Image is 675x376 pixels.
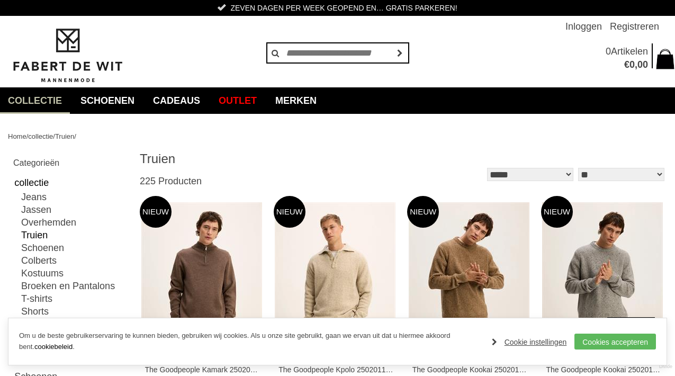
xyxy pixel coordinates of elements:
[21,229,127,241] a: Truien
[145,87,208,114] a: Cadeaus
[211,87,265,114] a: Outlet
[21,241,127,254] a: Schoenen
[606,46,611,57] span: 0
[140,151,403,167] h1: Truien
[73,87,142,114] a: Schoenen
[19,330,481,353] p: Om u de beste gebruikerservaring te kunnen bieden, gebruiken wij cookies. Als u onze site gebruik...
[34,343,73,351] a: cookiebeleid
[565,16,602,37] a: Inloggen
[74,132,76,140] span: /
[21,203,127,216] a: Jassen
[21,254,127,267] a: Colberts
[624,59,629,70] span: €
[275,202,395,353] img: The Goodpeople Kpolo 25020118 Truien
[21,292,127,305] a: T-shirts
[611,46,648,57] span: Artikelen
[140,176,202,186] span: 225 Producten
[8,27,127,84] img: Fabert de Wit
[607,317,655,365] a: Terug naar boven
[574,334,656,350] a: Cookies accepteren
[26,132,29,140] span: /
[267,87,325,114] a: Merken
[141,202,262,353] img: The Goodpeople Kamark 25020103 Truien
[21,280,127,292] a: Broeken en Pantalons
[13,175,127,191] a: collectie
[542,202,663,353] img: The Goodpeople Kookai 25020130 Truien
[21,216,127,229] a: Overhemden
[21,191,127,203] a: Jeans
[28,132,53,140] a: collectie
[278,365,394,374] a: The Goodpeople Kpolo 25020118 Truien
[637,59,648,70] span: 00
[546,365,662,374] a: The Goodpeople Kookai 25020130 Truien
[21,305,127,318] a: Shorts
[55,132,74,140] a: Truien
[53,132,55,140] span: /
[8,132,26,140] a: Home
[629,59,635,70] span: 0
[412,365,528,374] a: The Goodpeople Kookai 25020130 Truien
[492,334,567,350] a: Cookie instellingen
[610,16,659,37] a: Registreren
[145,365,261,374] a: The Goodpeople Kamark 25020103 Truien
[635,59,637,70] span: ,
[21,267,127,280] a: Kostuums
[13,156,127,169] h2: Categorieën
[409,202,529,353] img: The Goodpeople Kookai 25020130 Truien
